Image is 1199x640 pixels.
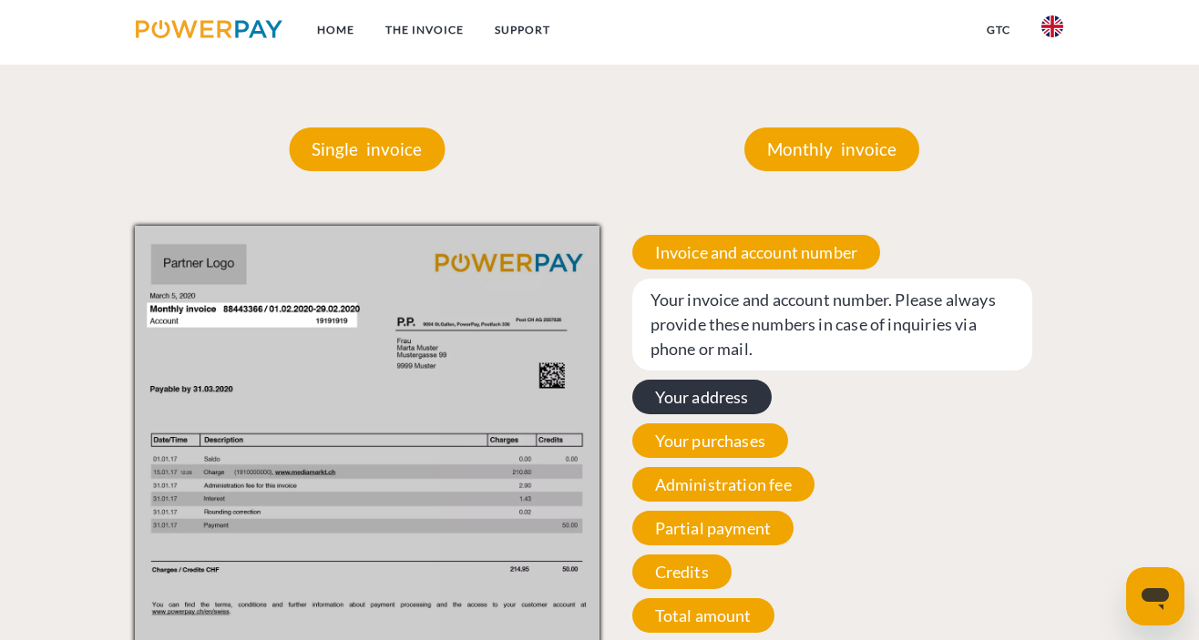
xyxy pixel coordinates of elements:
span: Your address [632,380,772,414]
p: Monthly invoice [744,127,919,171]
p: Single invoice [289,127,445,171]
span: Credits [632,554,732,589]
span: Total amount [632,598,774,633]
span: Your purchases [632,423,789,458]
span: Your invoice and account number. Please always provide these numbers in case of inquiries via pho... [632,279,1032,371]
a: Home [302,14,370,46]
iframe: Button to launch messaging window, conversation in progress [1126,567,1184,625]
span: Administration fee [632,467,815,502]
a: Support [479,14,566,46]
img: logo-powerpay.svg [136,20,282,38]
img: en [1041,15,1063,37]
span: Partial payment [632,511,794,545]
a: THE INVOICE [370,14,479,46]
span: Invoice and account number [632,235,881,269]
a: GTC [971,14,1026,46]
